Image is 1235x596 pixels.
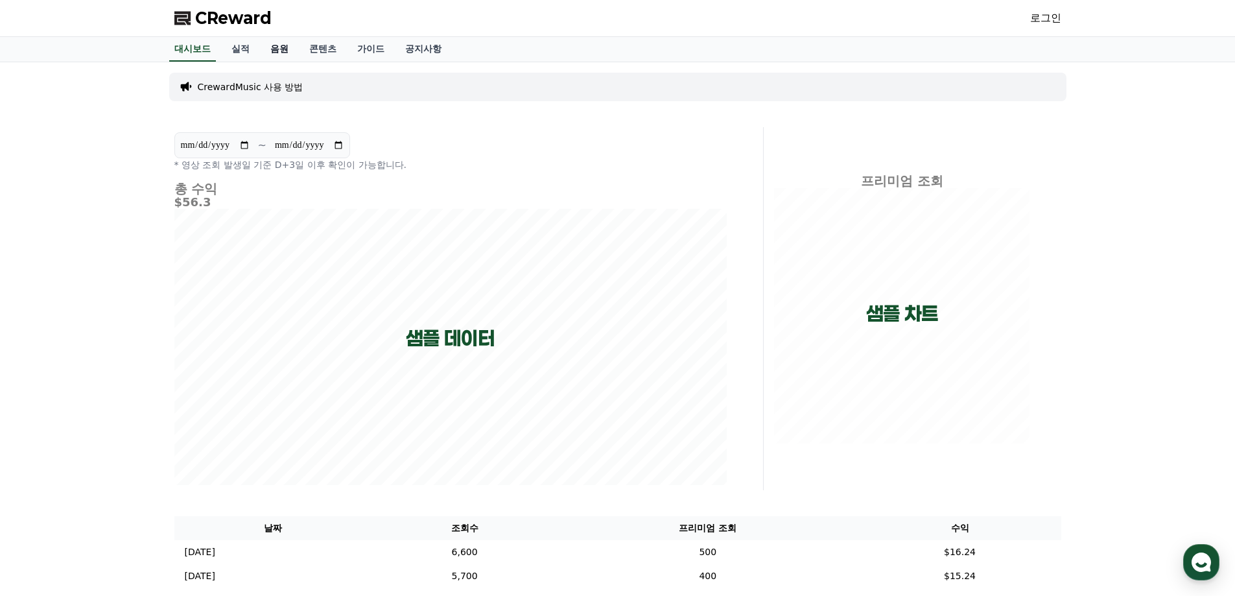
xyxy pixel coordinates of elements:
[86,411,167,444] a: 대화
[198,80,303,93] a: CrewardMusic 사용 방법
[859,540,1061,564] td: $16.24
[395,37,452,62] a: 공지사항
[260,37,299,62] a: 음원
[185,545,215,559] p: [DATE]
[167,411,249,444] a: 설정
[347,37,395,62] a: 가이드
[41,431,49,441] span: 홈
[174,182,727,196] h4: 총 수익
[4,411,86,444] a: 홈
[174,8,272,29] a: CReward
[557,564,858,588] td: 400
[174,158,727,171] p: * 영상 조회 발생일 기준 D+3일 이후 확인이 가능합니다.
[859,516,1061,540] th: 수익
[174,516,373,540] th: 날짜
[200,431,216,441] span: 설정
[258,137,266,153] p: ~
[195,8,272,29] span: CReward
[866,302,938,326] p: 샘플 차트
[185,569,215,583] p: [DATE]
[119,431,134,442] span: 대화
[372,516,557,540] th: 조회수
[774,174,1030,188] h4: 프리미엄 조회
[859,564,1061,588] td: $15.24
[372,540,557,564] td: 6,600
[174,196,727,209] h5: $56.3
[299,37,347,62] a: 콘텐츠
[221,37,260,62] a: 실적
[1030,10,1061,26] a: 로그인
[406,327,495,350] p: 샘플 데이터
[557,516,858,540] th: 프리미엄 조회
[169,37,216,62] a: 대시보드
[372,564,557,588] td: 5,700
[557,540,858,564] td: 500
